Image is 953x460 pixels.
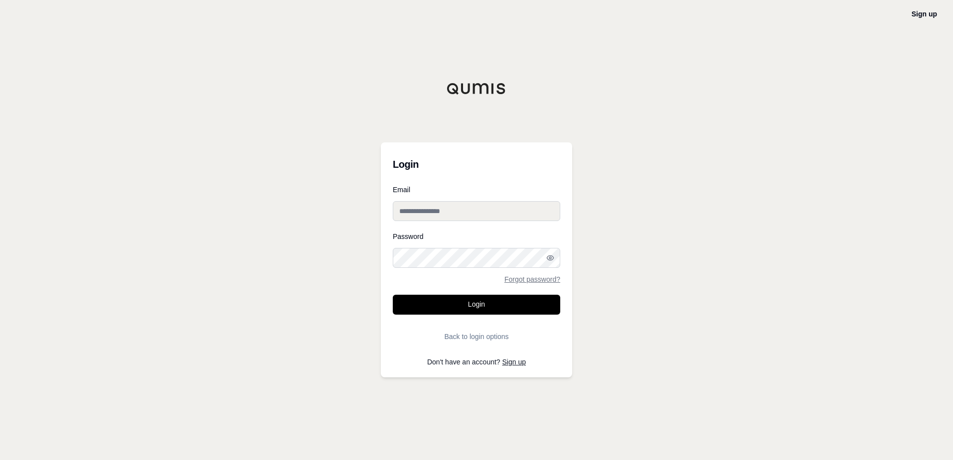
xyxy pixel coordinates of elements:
[502,358,526,366] a: Sign up
[393,186,560,193] label: Email
[393,358,560,365] p: Don't have an account?
[912,10,937,18] a: Sign up
[447,83,506,95] img: Qumis
[393,327,560,346] button: Back to login options
[393,154,560,174] h3: Login
[393,295,560,315] button: Login
[504,276,560,283] a: Forgot password?
[393,233,560,240] label: Password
